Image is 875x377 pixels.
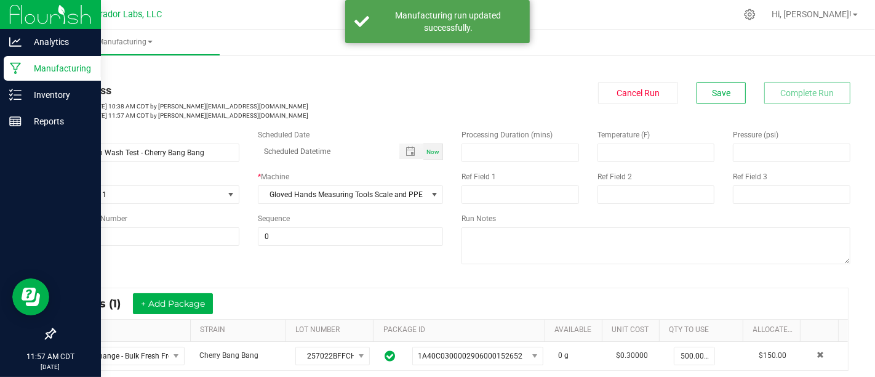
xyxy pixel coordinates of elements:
[258,186,427,203] span: Gloved Hands Measuring Tools Scale and PPE
[22,87,95,102] p: Inventory
[9,89,22,101] inline-svg: Inventory
[133,293,213,314] button: + Add Package
[772,9,852,19] span: Hi, [PERSON_NAME]!
[261,172,289,181] span: Machine
[30,30,220,55] a: Manufacturing
[412,347,543,365] span: NO DATA FOUND
[781,88,834,98] span: Complete Run
[554,325,597,335] a: AVAILABLESortable
[89,9,162,20] span: Curador Labs, LLC
[598,82,678,104] button: Cancel Run
[753,325,796,335] a: Allocated CostSortable
[9,115,22,128] inline-svg: Reports
[199,351,259,360] span: Cherry Bang Bang
[558,351,562,360] span: 0
[9,62,22,75] inline-svg: Manufacturing
[22,61,95,76] p: Manufacturing
[697,82,746,104] button: Save
[54,82,443,99] div: In Progress
[65,347,169,365] span: HeadChange - Bulk Fresh Frozen - XO - Cherry Bang Bang
[742,9,757,20] div: Manage settings
[399,144,423,159] span: Toggle popup
[22,114,95,129] p: Reports
[383,325,540,335] a: PACKAGE IDSortable
[733,172,767,181] span: Ref Field 3
[258,144,386,159] input: Scheduled Datetime
[461,214,496,223] span: Run Notes
[461,172,496,181] span: Ref Field 1
[764,82,850,104] button: Complete Run
[295,325,369,335] a: LOT NUMBERSortable
[426,148,439,155] span: Now
[418,352,522,360] span: 1A40C0300002906000152652
[200,325,281,335] a: STRAINSortable
[55,186,223,203] span: Wash Test 1
[296,347,353,365] span: 257022BFFCHRRBNGBNG
[616,351,648,360] span: $0.30000
[30,37,220,47] span: Manufacturing
[612,325,654,335] a: Unit CostSortable
[9,36,22,48] inline-svg: Analytics
[385,349,395,363] span: In Sync
[258,131,310,139] span: Scheduled Date
[733,131,778,139] span: Pressure (psi)
[54,111,443,120] p: [DATE] 11:57 AM CDT by [PERSON_NAME][EMAIL_ADDRESS][DOMAIN_NAME]
[669,325,738,335] a: QTY TO USESortable
[22,34,95,49] p: Analytics
[564,351,569,360] span: g
[810,325,833,335] a: Sortable
[54,102,443,111] p: [DATE] 10:38 AM CDT by [PERSON_NAME][EMAIL_ADDRESS][DOMAIN_NAME]
[617,88,660,98] span: Cancel Run
[597,172,632,181] span: Ref Field 2
[461,131,553,139] span: Processing Duration (mins)
[66,325,185,335] a: ITEMSortable
[759,351,786,360] span: $150.00
[12,278,49,315] iframe: Resource center
[6,362,95,371] p: [DATE]
[258,214,290,223] span: Sequence
[6,351,95,362] p: 11:57 AM CDT
[597,131,650,139] span: Temperature (F)
[64,347,185,365] span: NO DATA FOUND
[376,9,521,34] div: Manufacturing run updated successfully.
[69,297,133,310] span: Inputs (1)
[712,88,730,98] span: Save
